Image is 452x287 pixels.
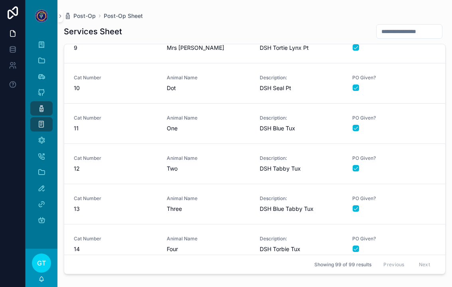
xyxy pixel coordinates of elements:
span: Animal Name [167,195,250,202]
span: One [167,124,250,132]
a: Cat Number10Animal NameDotDescription:DSH Seal PtPO Given? [64,63,445,104]
span: 9 [74,44,157,52]
a: Cat Number12Animal NameTwoDescription:DSH Tabby TuxPO Given? [64,144,445,184]
span: Animal Name [167,155,250,161]
span: PO Given? [352,75,436,81]
div: scrollable content [26,32,57,238]
a: Post-Op Sheet [104,12,143,20]
span: Description: [260,155,343,161]
span: PO Given? [352,115,436,121]
span: Animal Name [167,236,250,242]
span: Mrs [PERSON_NAME] [167,44,250,52]
span: 10 [74,84,157,92]
span: Description: [260,115,343,121]
span: Description: [260,236,343,242]
span: DSH Seal Pt [260,84,343,92]
span: Four [167,245,250,253]
span: GT [37,258,46,268]
span: PO Given? [352,236,436,242]
h1: Services Sheet [64,26,122,37]
span: DSH Torbie Tux [260,245,343,253]
img: App logo [35,10,48,22]
span: Showing 99 of 99 results [314,261,371,268]
span: Cat Number [74,195,157,202]
span: Cat Number [74,236,157,242]
a: Cat Number14Animal NameFourDescription:DSH Torbie TuxPO Given? [64,224,445,265]
span: Post-Op [73,12,96,20]
a: Cat Number11Animal NameOneDescription:DSH Blue TuxPO Given? [64,104,445,144]
a: Cat Number13Animal NameThreeDescription:DSH Blue Tabby TuxPO Given? [64,184,445,224]
span: Cat Number [74,155,157,161]
span: Cat Number [74,75,157,81]
span: Animal Name [167,115,250,121]
span: 14 [74,245,157,253]
span: 12 [74,165,157,173]
a: Post-Op [64,12,96,20]
span: Two [167,165,250,173]
span: PO Given? [352,155,436,161]
span: Animal Name [167,75,250,81]
span: Cat Number [74,115,157,121]
span: DSH Blue Tux [260,124,343,132]
span: DSH Tabby Tux [260,165,343,173]
span: Dot [167,84,250,92]
span: Description: [260,75,343,81]
span: DSH Tortie Lynx Pt [260,44,343,52]
span: 11 [74,124,157,132]
span: Description: [260,195,343,202]
span: DSH Blue Tabby Tux [260,205,343,213]
span: Three [167,205,250,213]
span: 13 [74,205,157,213]
span: PO Given? [352,195,436,202]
